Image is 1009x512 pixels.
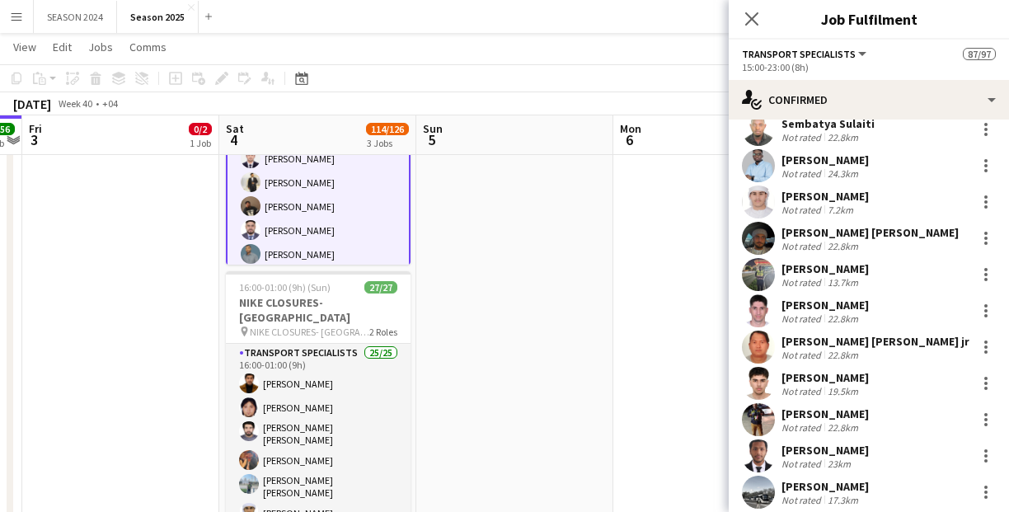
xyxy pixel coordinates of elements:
span: View [13,40,36,54]
button: SEASON 2024 [34,1,117,33]
div: [PERSON_NAME] [PERSON_NAME] jr [781,334,969,349]
div: 17.3km [824,494,861,506]
div: Not rated [781,458,824,470]
span: Jobs [88,40,113,54]
div: [PERSON_NAME] [781,479,869,494]
div: Not rated [781,494,824,506]
div: [PERSON_NAME] [781,298,869,312]
div: Confirmed [729,80,1009,120]
div: +04 [102,97,118,110]
div: 22.8km [824,312,861,325]
div: 22.8km [824,131,861,143]
span: Comms [129,40,167,54]
h3: Job Fulfilment [729,8,1009,30]
div: Not rated [781,276,824,289]
button: Transport Specialists [742,48,869,60]
div: Not rated [781,204,824,216]
div: Not rated [781,385,824,397]
span: Transport Specialists [742,48,856,60]
div: 22.8km [824,349,861,361]
span: Week 40 [54,97,96,110]
div: Not rated [781,131,824,143]
div: [PERSON_NAME] [781,443,869,458]
div: 7.2km [824,204,856,216]
a: Comms [123,36,173,58]
div: 22.8km [824,240,861,252]
div: 24.3km [824,167,861,180]
div: [PERSON_NAME] [781,153,869,167]
a: View [7,36,43,58]
div: [PERSON_NAME] [781,370,869,385]
div: Not rated [781,349,824,361]
div: [PERSON_NAME] [PERSON_NAME] [781,225,959,240]
div: [DATE] [13,96,51,112]
div: 15:00-23:00 (8h) [742,61,996,73]
div: 22.8km [824,421,861,434]
div: Sembatya Sulaiti [781,116,875,131]
div: Not rated [781,167,824,180]
span: 87/97 [963,48,996,60]
div: 23km [824,458,854,470]
a: Jobs [82,36,120,58]
div: [PERSON_NAME] [781,261,869,276]
span: Edit [53,40,72,54]
button: Season 2025 [117,1,199,33]
div: [PERSON_NAME] [781,406,869,421]
a: Edit [46,36,78,58]
div: Not rated [781,240,824,252]
div: Not rated [781,312,824,325]
div: Not rated [781,421,824,434]
div: 19.5km [824,385,861,397]
div: [PERSON_NAME] [781,189,869,204]
div: 13.7km [824,276,861,289]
